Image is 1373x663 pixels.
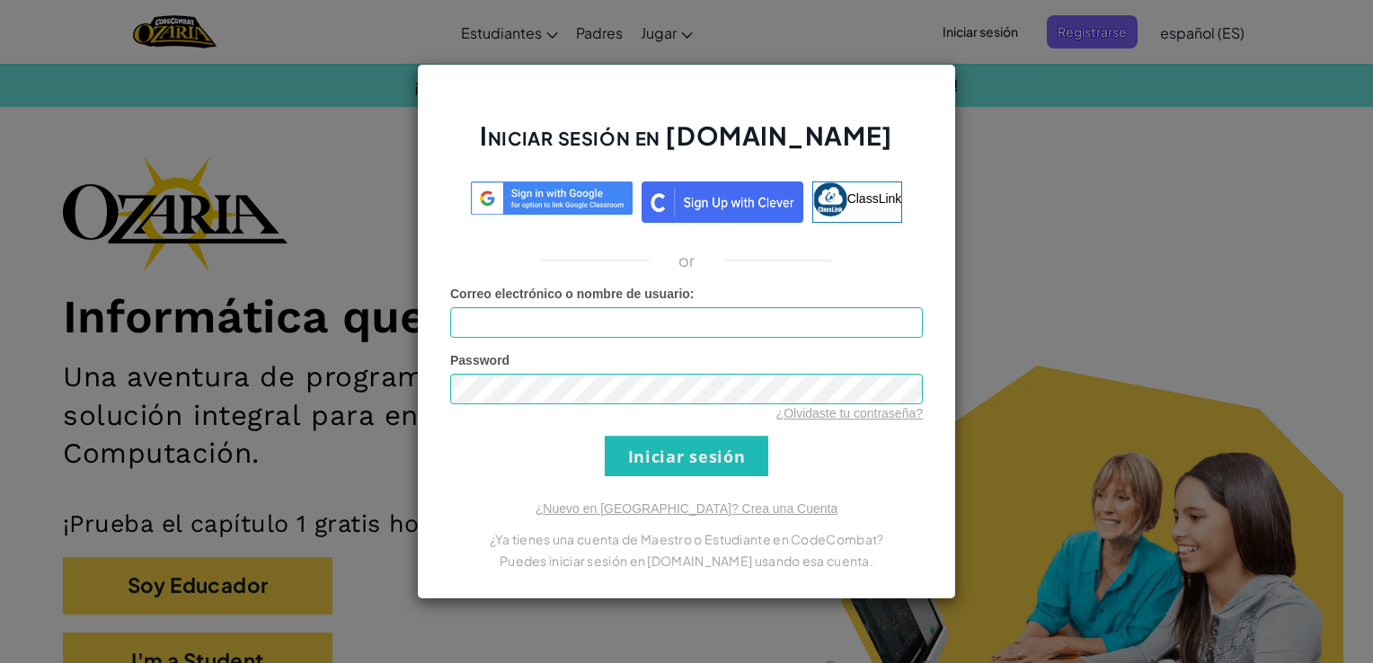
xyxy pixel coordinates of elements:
span: Password [450,353,509,367]
span: Correo electrónico o nombre de usuario [450,287,690,301]
img: clever_sso_button@2x.png [642,181,803,223]
img: classlink-logo-small.png [813,182,847,217]
span: ClassLink [847,191,902,206]
a: ¿Olvidaste tu contraseña? [776,406,923,420]
label: : [450,285,695,303]
h2: Iniciar sesión en [DOMAIN_NAME] [450,119,923,171]
input: Iniciar sesión [605,436,768,476]
p: Puedes iniciar sesión en [DOMAIN_NAME] usando esa cuenta. [450,550,923,571]
a: ¿Nuevo en [GEOGRAPHIC_DATA]? Crea una Cuenta [536,501,837,516]
p: or [678,250,695,271]
p: ¿Ya tienes una cuenta de Maestro o Estudiante en CodeCombat? [450,528,923,550]
img: log-in-google-sso.svg [471,181,633,215]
